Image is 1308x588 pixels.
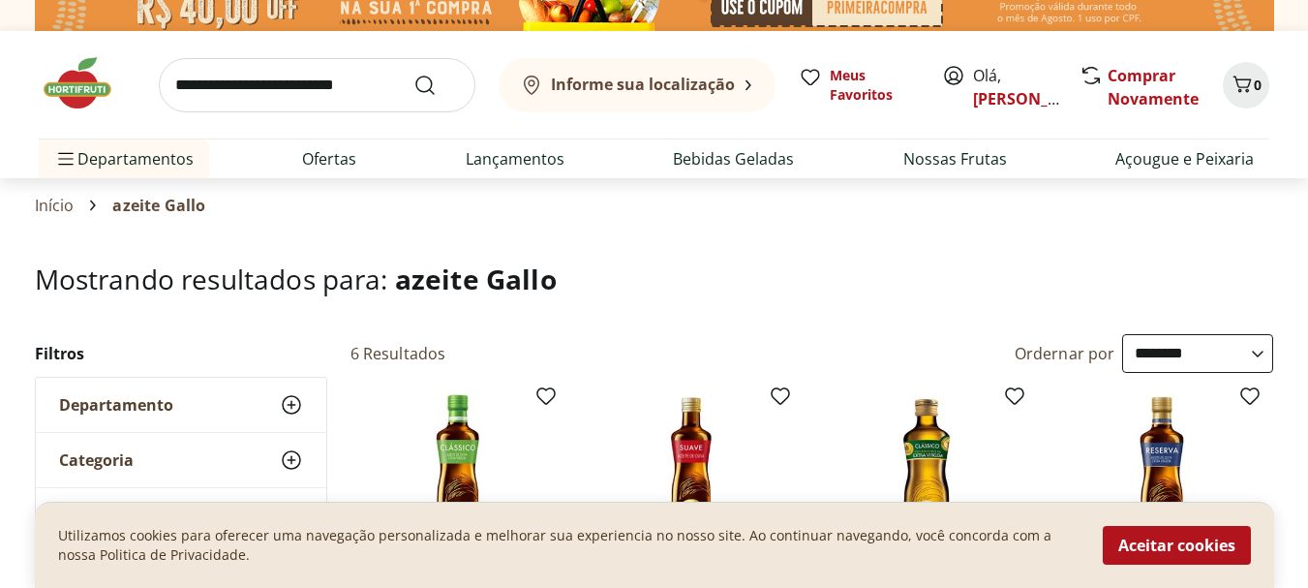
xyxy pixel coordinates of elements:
[1115,147,1254,170] a: Açougue e Peixaria
[36,488,326,542] button: Marca
[350,343,446,364] h2: 6 Resultados
[830,66,919,105] span: Meus Favoritos
[39,54,136,112] img: Hortifruti
[59,450,134,470] span: Categoria
[54,136,194,182] span: Departamentos
[903,147,1007,170] a: Nossas Frutas
[54,136,77,182] button: Menu
[159,58,475,112] input: search
[551,74,735,95] b: Informe sua localização
[973,64,1059,110] span: Olá,
[395,261,557,297] span: azeite Gallo
[58,526,1080,565] p: Utilizamos cookies para oferecer uma navegação personalizada e melhorar sua experiencia no nosso ...
[600,392,784,576] img: Azeite De Oliva Gallo Tipo Único 500Ml
[59,395,173,415] span: Departamento
[1108,65,1199,109] a: Comprar Novamente
[499,58,776,112] button: Informe sua localização
[413,74,460,97] button: Submit Search
[36,433,326,487] button: Categoria
[36,378,326,432] button: Departamento
[35,197,75,214] a: Início
[1070,392,1254,576] img: Azeite Extra Virgem Reserva Gallo 500ml
[35,334,327,373] h2: Filtros
[302,147,356,170] a: Ofertas
[1103,526,1251,565] button: Aceitar cookies
[35,263,1274,294] h1: Mostrando resultados para:
[1254,76,1262,94] span: 0
[366,392,550,576] img: Azeite De Oliva Clássico Extra Virgem Gallo 500Ml
[673,147,794,170] a: Bebidas Geladas
[799,66,919,105] a: Meus Favoritos
[1223,62,1269,108] button: Carrinho
[112,197,205,214] span: azeite Gallo
[973,88,1099,109] a: [PERSON_NAME]
[466,147,564,170] a: Lançamentos
[1015,343,1115,364] label: Ordernar por
[835,392,1019,576] img: Azeite De Oliva Clássico Extra Virgem Gallo 250Ml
